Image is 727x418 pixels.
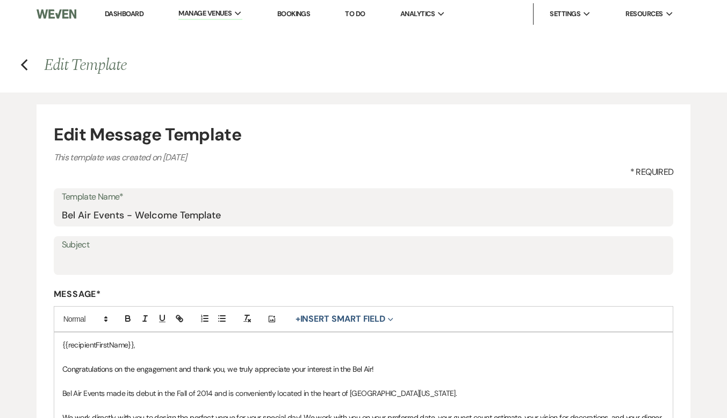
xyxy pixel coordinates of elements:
[296,315,300,323] span: +
[345,9,365,18] a: To Do
[62,237,666,253] label: Subject
[62,189,666,205] label: Template Name*
[277,9,311,18] a: Bookings
[54,288,674,300] label: Message*
[625,9,663,19] span: Resources
[292,313,397,325] button: Insert Smart Field
[178,8,232,19] span: Manage Venues
[37,3,77,25] img: Weven Logo
[62,364,374,374] span: Congratulations on the engagement and thank you, we truly appreciate your interest in the Bel Air!
[550,9,580,19] span: Settings
[54,122,674,147] h4: Edit Message Template
[105,9,143,18] a: Dashboard
[44,53,126,77] span: Edit Template
[630,166,674,179] span: * Required
[54,151,674,165] p: This template was created on [DATE]
[62,387,665,399] p: Bel Air Events made its debut in the Fall of 2014 and is conveniently located in the heart of [GE...
[400,9,435,19] span: Analytics
[62,339,665,351] p: {{recipientFirstName}},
